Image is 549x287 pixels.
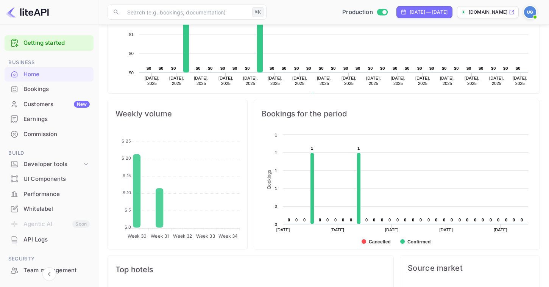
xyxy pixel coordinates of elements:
[173,233,192,239] tspan: Week 32
[350,218,352,222] text: 0
[342,218,344,222] text: 0
[23,85,90,94] div: Bookings
[5,255,94,263] span: Security
[5,35,94,51] div: Getting started
[311,146,313,151] text: 1
[115,263,386,276] span: Top hotels
[429,66,434,71] text: $0
[408,263,532,273] span: Source market
[276,227,290,232] text: [DATE]
[5,58,94,67] span: Business
[243,76,258,86] text: [DATE], 2025
[479,66,483,71] text: $0
[23,70,90,79] div: Home
[123,173,131,178] tspan: $ 15
[334,218,337,222] text: 0
[466,218,468,222] text: 0
[516,66,521,71] text: $0
[5,127,94,142] div: Commission
[513,218,515,222] text: 0
[435,218,437,222] text: 0
[318,93,337,98] text: Revenue
[282,66,287,71] text: $0
[497,218,499,222] text: 0
[147,66,151,71] text: $0
[42,267,56,281] button: Collapse navigation
[381,218,383,222] text: 0
[196,233,215,239] tspan: Week 33
[385,227,399,232] text: [DATE]
[420,218,422,222] text: 0
[417,66,422,71] text: $0
[5,263,94,277] a: Team management
[319,218,321,222] text: 0
[74,101,90,108] div: New
[442,66,447,71] text: $0
[369,239,391,245] text: Cancelled
[343,66,348,71] text: $0
[196,66,201,71] text: $0
[342,76,356,86] text: [DATE], 2025
[427,218,430,222] text: 0
[295,218,298,222] text: 0
[275,151,277,155] text: 1
[169,76,184,86] text: [DATE], 2025
[171,66,176,71] text: $0
[440,76,455,86] text: [DATE], 2025
[439,227,453,232] text: [DATE]
[396,6,452,18] div: Click to change the date range period
[491,66,496,71] text: $0
[412,218,414,222] text: 0
[23,266,90,275] div: Team management
[5,158,94,171] div: Developer tools
[5,82,94,97] div: Bookings
[23,190,90,199] div: Performance
[407,239,430,245] text: Confirmed
[23,130,90,139] div: Commission
[159,66,164,71] text: $0
[466,66,471,71] text: $0
[270,66,274,71] text: $0
[5,97,94,111] a: CustomersNew
[125,207,131,213] tspan: $ 5
[129,71,134,75] text: $0
[454,66,459,71] text: $0
[294,66,299,71] text: $0
[342,8,373,17] span: Production
[122,138,131,144] tspan: $ 25
[129,51,134,56] text: $0
[380,66,385,71] text: $0
[145,76,159,86] text: [DATE], 2025
[129,32,134,37] text: $1
[326,218,329,222] text: 0
[275,133,277,137] text: 1
[494,227,507,232] text: [DATE]
[262,108,532,120] span: Bookings for the period
[474,218,476,222] text: 0
[5,127,94,141] a: Commission
[388,218,391,222] text: 0
[208,66,213,71] text: $0
[331,66,336,71] text: $0
[5,187,94,201] a: Performance
[125,224,131,230] tspan: $ 0
[194,76,209,86] text: [DATE], 2025
[267,170,272,189] text: Bookings
[5,112,94,126] a: Earnings
[357,146,360,151] text: 1
[151,233,169,239] tspan: Week 31
[6,6,49,18] img: LiteAPI logo
[275,204,277,209] text: 0
[465,76,479,86] text: [DATE], 2025
[5,172,94,186] a: UI Components
[5,67,94,81] a: Home
[232,66,237,71] text: $0
[451,218,453,222] text: 0
[5,263,94,278] div: Team management
[368,66,373,71] text: $0
[5,232,94,246] a: API Logs
[245,66,250,71] text: $0
[366,76,381,86] text: [DATE], 2025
